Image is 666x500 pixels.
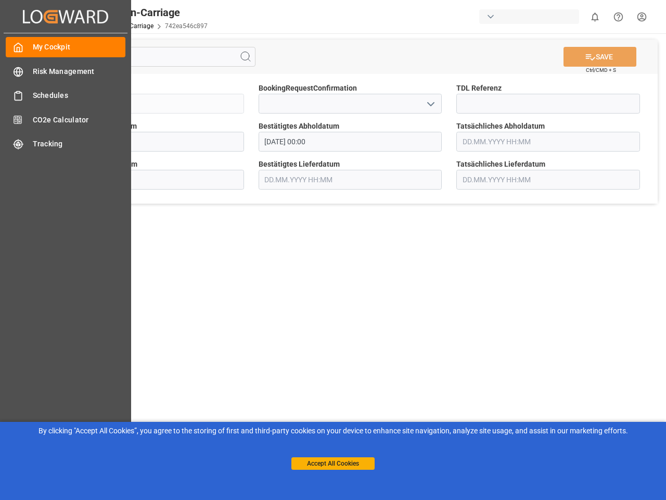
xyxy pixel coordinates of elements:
[48,47,255,67] input: Search Fields
[7,426,659,436] div: By clicking "Accept All Cookies”, you agree to the storing of first and third-party cookies on yo...
[259,132,442,152] input: DD.MM.YYYY HH:MM
[6,37,125,57] a: My Cockpit
[563,47,636,67] button: SAVE
[456,132,640,152] input: DD.MM.YYYY HH:MM
[456,121,545,132] span: Tatsächliches Abholdatum
[456,83,502,94] span: TDL Referenz
[259,121,339,132] span: Bestätigtes Abholdatum
[422,96,438,112] button: open menu
[6,109,125,130] a: CO2e Calculator
[583,5,607,29] button: show 0 new notifications
[607,5,630,29] button: Help Center
[586,66,616,74] span: Ctrl/CMD + S
[60,132,244,152] input: DD.MM.YYYY HH:MM
[33,42,126,53] span: My Cockpit
[6,61,125,81] a: Risk Management
[456,159,545,170] span: Tatsächliches Lieferdatum
[6,134,125,154] a: Tracking
[33,66,126,77] span: Risk Management
[259,83,357,94] span: BookingRequestConfirmation
[33,90,126,101] span: Schedules
[456,170,640,190] input: DD.MM.YYYY HH:MM
[291,457,375,470] button: Accept All Cookies
[259,170,442,190] input: DD.MM.YYYY HH:MM
[33,139,126,149] span: Tracking
[33,115,126,126] span: CO2e Calculator
[60,170,244,190] input: DD.MM.YYYY HH:MM
[259,159,340,170] span: Bestätigtes Lieferdatum
[6,85,125,106] a: Schedules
